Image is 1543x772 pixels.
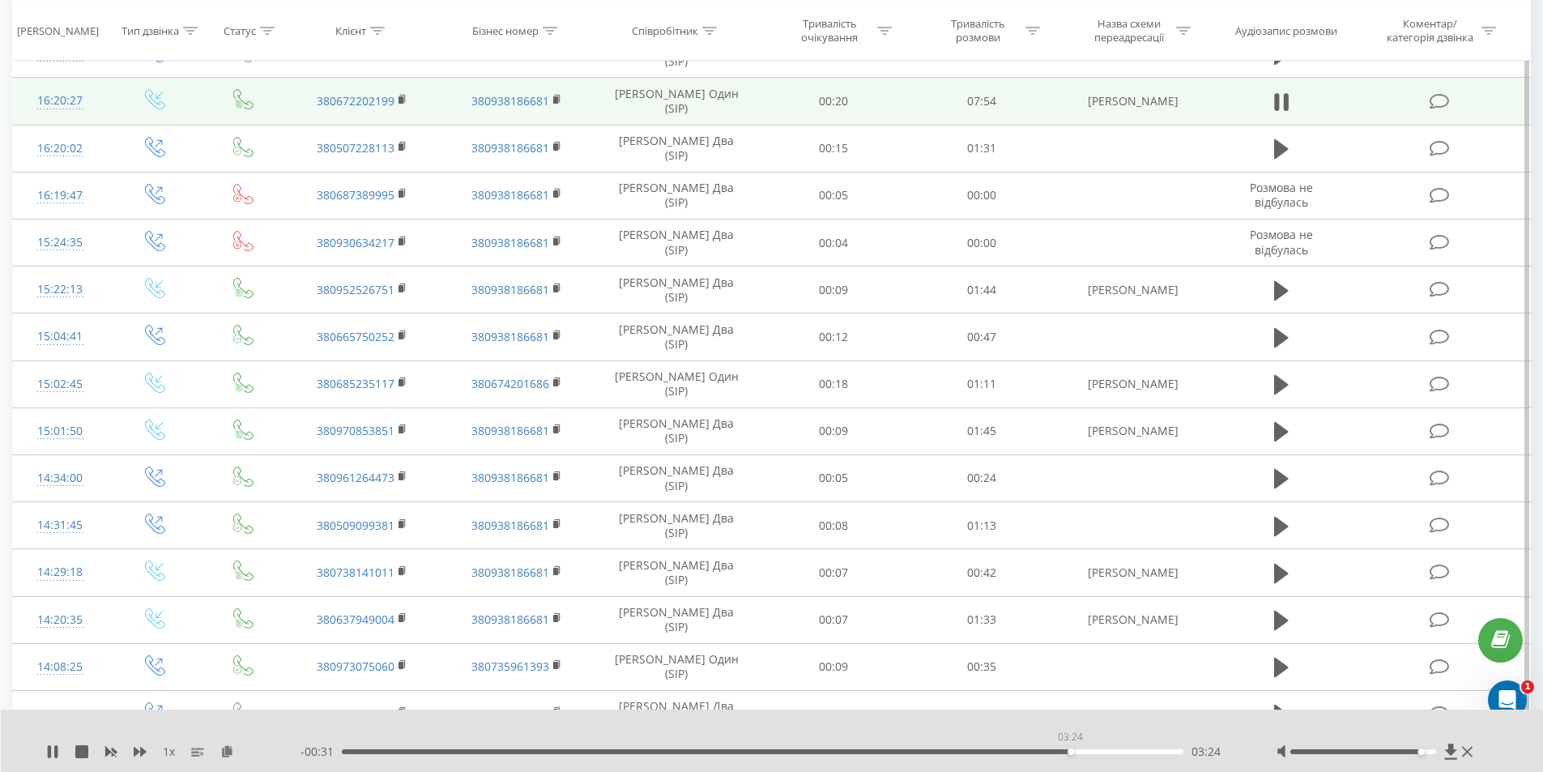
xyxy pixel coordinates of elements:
div: Клієнт [335,23,366,37]
td: 00:05 [760,172,908,219]
td: [PERSON_NAME] Два (SIP) [594,220,760,267]
td: [PERSON_NAME] Два (SIP) [594,313,760,360]
td: [PERSON_NAME] Один (SIP) [594,78,760,125]
a: 380938186681 [471,329,549,344]
div: 14:34:00 [29,463,92,494]
td: [PERSON_NAME] Два (SIP) [594,407,760,454]
div: Accessibility label [1418,749,1425,755]
td: 00:09 [760,643,908,690]
a: 380938186681 [471,565,549,580]
td: 07:54 [908,78,1056,125]
a: 380735961393 [471,46,549,62]
a: 380938186681 [471,612,549,627]
a: 380507228113 [317,140,394,156]
a: 380687389995 [317,187,394,203]
td: [PERSON_NAME] Два (SIP) [594,502,760,549]
a: 380938186681 [471,187,549,203]
a: 380961264473 [317,470,394,485]
a: 380637949004 [317,612,394,627]
td: [PERSON_NAME] Два (SIP) [594,690,760,737]
div: 15:04:41 [29,321,92,352]
td: [PERSON_NAME] Два (SIP) [594,125,760,172]
div: 14:08:25 [29,651,92,683]
div: 14:31:45 [29,510,92,541]
a: 380938186681 [471,423,549,438]
a: 380952526751 [317,282,394,297]
div: Статус [224,23,256,37]
a: 380938186681 [471,706,549,721]
a: 380973075060 [317,659,394,674]
div: Співробітник [632,23,698,37]
a: 380970853851 [317,423,394,438]
td: 00:05 [760,454,908,501]
a: 380730532002 [317,706,394,721]
div: 14:05:50 [29,698,92,730]
div: Бізнес номер [472,23,539,37]
td: 01:13 [908,502,1056,549]
span: 1 x [163,744,175,760]
a: 380938186681 [471,235,549,250]
a: 380674201686 [471,376,549,391]
span: 1 [1521,680,1534,693]
td: 00:08 [760,502,908,549]
div: 15:24:35 [29,227,92,258]
div: Тривалість очікування [786,17,873,45]
div: 16:20:27 [29,85,92,117]
td: [PERSON_NAME] [1055,596,1209,643]
div: 15:01:50 [29,416,92,447]
td: 00:00 [908,172,1056,219]
div: 14:29:18 [29,557,92,588]
td: [PERSON_NAME] Два (SIP) [594,267,760,313]
td: 00:35 [908,643,1056,690]
div: Назва схеми переадресації [1085,17,1172,45]
td: 00:12 [760,313,908,360]
td: 01:33 [908,596,1056,643]
span: Розмова не відбулась [1250,180,1313,210]
td: [PERSON_NAME] [1055,360,1209,407]
div: 16:19:47 [29,180,92,211]
a: 380938186681 [471,140,549,156]
td: 00:15 [760,125,908,172]
a: 380665750252 [317,329,394,344]
a: 380509099381 [317,518,394,533]
td: 00:47 [908,313,1056,360]
div: 15:22:13 [29,274,92,305]
td: [PERSON_NAME] Один (SIP) [594,643,760,690]
td: 00:20 [760,78,908,125]
div: Accessibility label [1068,749,1074,755]
a: 380685235117 [317,376,394,391]
div: Коментар/категорія дзвінка [1383,17,1477,45]
td: 01:11 [908,360,1056,407]
span: - 00:31 [301,744,342,760]
div: 14:20:35 [29,604,92,636]
td: [PERSON_NAME] Один (SIP) [594,360,760,407]
td: 00:04 [760,220,908,267]
td: 01:45 [908,407,1056,454]
td: 00:07 [760,596,908,643]
td: [PERSON_NAME] [1055,407,1209,454]
div: Аудіозапис розмови [1235,23,1337,37]
div: 15:02:45 [29,369,92,400]
td: [PERSON_NAME] Два (SIP) [594,596,760,643]
td: [PERSON_NAME] [1055,267,1209,313]
a: 380938186681 [471,470,549,485]
td: 00:07 [760,549,908,596]
div: 03:24 [1055,726,1086,749]
td: 00:24 [908,454,1056,501]
td: 00:42 [908,549,1056,596]
div: Тип дзвінка [121,23,179,37]
span: Розмова не відбулась [1250,227,1313,257]
td: 01:35 [908,690,1056,737]
td: 00:18 [760,360,908,407]
a: 380800301400 [317,46,394,62]
iframe: Intercom live chat [1488,680,1527,719]
a: 380938186681 [471,282,549,297]
div: [PERSON_NAME] [17,23,99,37]
a: 380735961393 [471,659,549,674]
td: 00:09 [760,407,908,454]
a: 380938186681 [471,93,549,109]
td: 00:09 [760,267,908,313]
a: 380930634217 [317,235,394,250]
td: [PERSON_NAME] Два (SIP) [594,454,760,501]
div: 16:20:02 [29,133,92,164]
